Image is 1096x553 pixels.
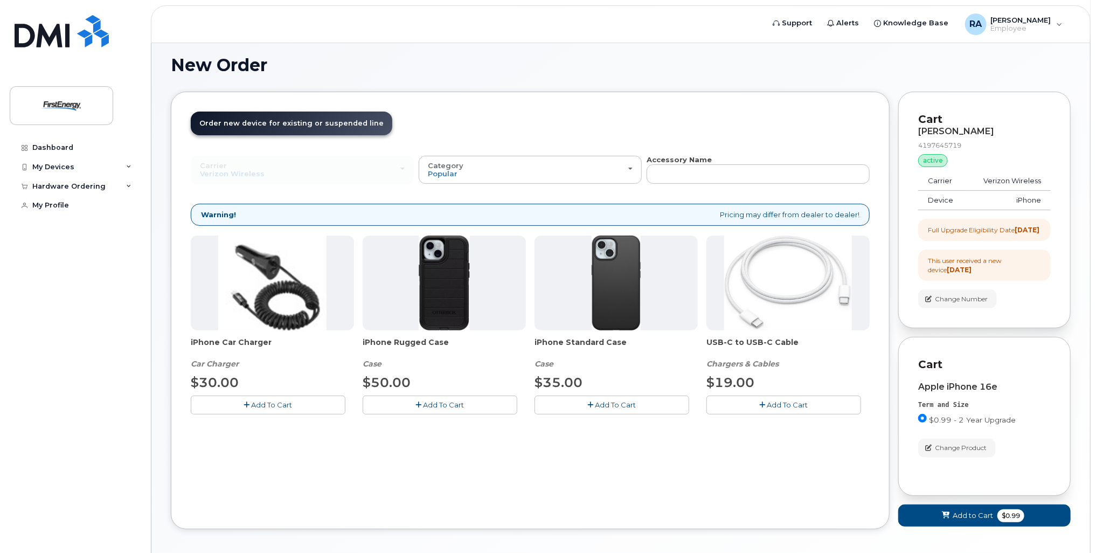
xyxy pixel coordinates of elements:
iframe: Messenger Launcher [1049,506,1088,545]
span: Employee [991,24,1051,33]
span: Add To Cart [424,400,464,409]
span: Add to Cart [953,510,993,521]
p: Cart [918,112,1051,127]
div: 4197645719 [918,141,1051,150]
div: active [918,154,948,167]
span: Change Number [935,294,988,304]
span: iPhone Standard Case [535,337,698,358]
span: $35.00 [535,375,582,390]
span: $30.00 [191,375,239,390]
img: Defender.jpg [419,236,470,330]
span: RA [969,18,982,31]
span: Add To Cart [595,400,636,409]
span: Popular [428,169,457,178]
td: iPhone [967,191,1051,210]
strong: Accessory Name [647,155,712,164]
div: [PERSON_NAME] [918,127,1051,136]
div: iPhone Car Charger [191,337,354,369]
span: iPhone Rugged Case [363,337,526,358]
em: Case [363,359,381,369]
strong: [DATE] [1015,226,1039,234]
div: USB-C to USB-C Cable [706,337,870,369]
a: Knowledge Base [867,12,956,34]
span: Knowledge Base [884,18,949,29]
div: Term and Size [918,400,1051,410]
input: $0.99 - 2 Year Upgrade [918,414,927,423]
span: Category [428,161,463,170]
em: Car Charger [191,359,239,369]
span: [PERSON_NAME] [991,16,1051,24]
span: iPhone Car Charger [191,337,354,358]
span: Order new device for existing or suspended line [199,119,384,127]
td: Carrier [918,171,967,191]
span: Add To Cart [767,400,808,409]
button: Add To Cart [191,396,345,414]
span: $19.00 [706,375,754,390]
span: Add To Cart [252,400,293,409]
div: This user received a new device [928,256,1041,274]
p: Cart [918,357,1051,372]
td: Device [918,191,967,210]
button: Category Popular [419,156,642,184]
em: Case [535,359,553,369]
button: Change Product [918,439,996,458]
h1: New Order [171,56,1071,74]
div: iPhone Rugged Case [363,337,526,369]
span: $0.99 - 2 Year Upgrade [929,416,1016,424]
div: Rankin, Anthony [958,13,1070,35]
button: Add to Cart $0.99 [898,504,1071,527]
span: Alerts [837,18,859,29]
span: Support [782,18,813,29]
em: Chargers & Cables [706,359,779,369]
strong: Warning! [201,210,236,220]
button: Change Number [918,289,997,308]
span: $0.99 [997,509,1024,522]
img: iphonesecg.jpg [218,236,327,330]
div: iPhone Standard Case [535,337,698,369]
button: Add To Cart [535,396,689,414]
div: Pricing may differ from dealer to dealer! [191,204,870,226]
div: Apple iPhone 16e [918,382,1051,392]
span: USB-C to USB-C Cable [706,337,870,358]
span: Change Product [935,443,987,453]
button: Add To Cart [363,396,517,414]
button: Add To Cart [706,396,861,414]
div: Full Upgrade Eligibility Date [928,225,1039,234]
a: Support [766,12,820,34]
td: Verizon Wireless [967,171,1051,191]
span: $50.00 [363,375,411,390]
strong: [DATE] [947,266,972,274]
img: Symmetry.jpg [592,236,641,330]
img: USB-C.jpg [724,236,852,330]
a: Alerts [820,12,867,34]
